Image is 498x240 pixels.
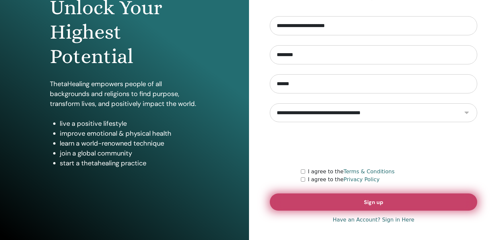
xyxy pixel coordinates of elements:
label: I agree to the [308,176,379,184]
p: ThetaHealing empowers people of all backgrounds and religions to find purpose, transform lives, a... [50,79,199,109]
a: Terms & Conditions [343,168,394,175]
button: Sign up [270,193,477,211]
li: join a global community [60,148,199,158]
li: live a positive lifestyle [60,119,199,128]
li: start a thetahealing practice [60,158,199,168]
iframe: reCAPTCHA [323,132,424,158]
a: Have an Account? Sign in Here [333,216,414,224]
label: I agree to the [308,168,395,176]
span: Sign up [364,199,383,206]
a: Privacy Policy [343,176,379,183]
li: improve emotional & physical health [60,128,199,138]
li: learn a world-renowned technique [60,138,199,148]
